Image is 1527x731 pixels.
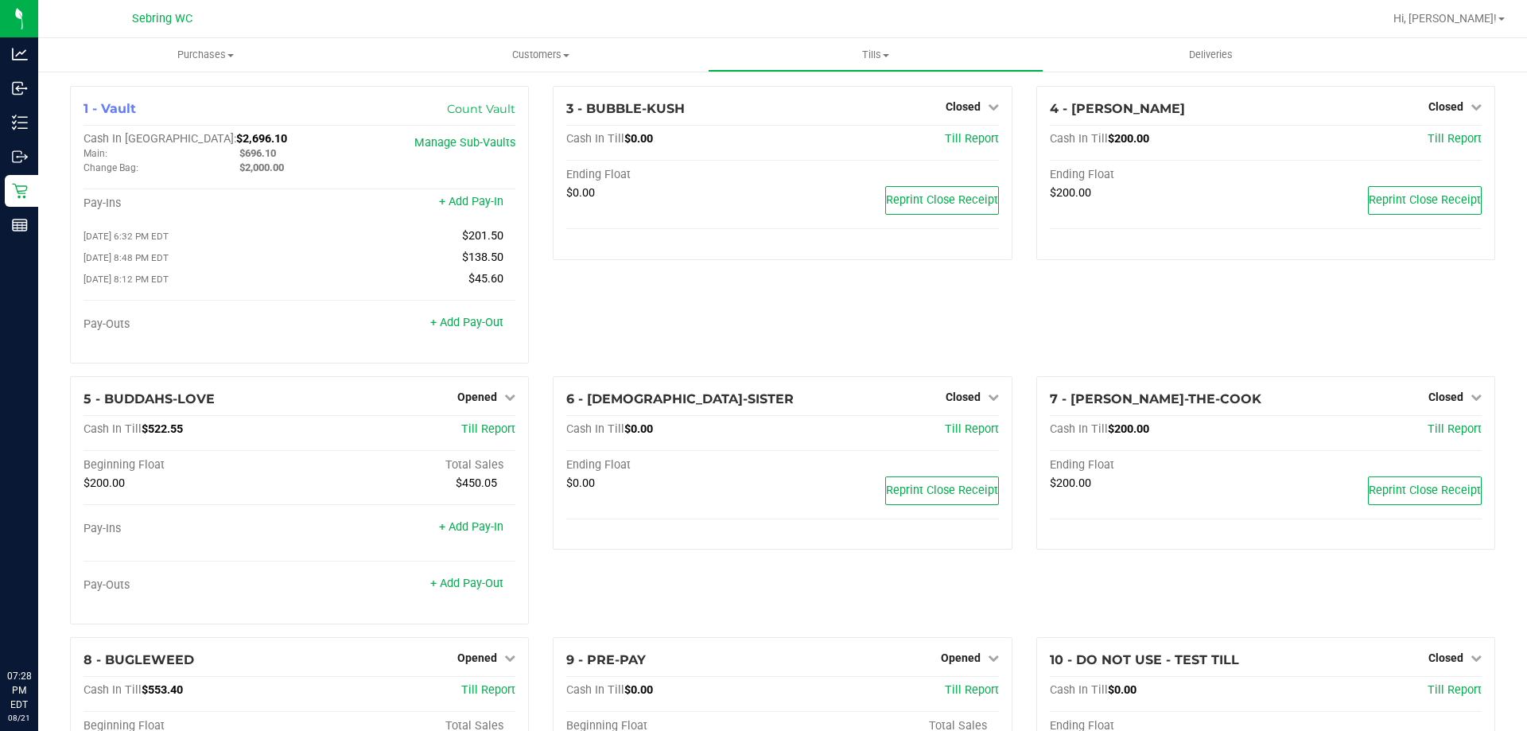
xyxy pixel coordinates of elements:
inline-svg: Outbound [12,149,28,165]
span: Cash In Till [566,132,624,146]
span: $450.05 [456,476,497,490]
span: $200.00 [1050,476,1091,490]
span: $2,696.10 [236,132,287,146]
span: Cash In [GEOGRAPHIC_DATA]: [84,132,236,146]
span: Deliveries [1168,48,1254,62]
span: Reprint Close Receipt [886,193,998,207]
span: $201.50 [462,229,503,243]
a: Count Vault [447,102,515,116]
inline-svg: Reports [12,217,28,233]
span: Sebring WC [132,12,192,25]
span: Reprint Close Receipt [886,484,998,497]
div: Beginning Float [84,458,300,472]
span: Closed [1428,391,1463,403]
span: Opened [941,651,981,664]
span: Cash In Till [84,683,142,697]
span: 4 - [PERSON_NAME] [1050,101,1185,116]
span: [DATE] 8:12 PM EDT [84,274,169,285]
span: $0.00 [624,422,653,436]
a: Manage Sub-Vaults [414,136,515,150]
span: $200.00 [1108,422,1149,436]
inline-svg: Analytics [12,46,28,62]
div: Pay-Ins [84,196,300,211]
button: Reprint Close Receipt [1368,186,1482,215]
span: Cash In Till [566,422,624,436]
a: Till Report [461,683,515,697]
button: Reprint Close Receipt [885,186,999,215]
span: $0.00 [566,186,595,200]
a: Purchases [38,38,373,72]
span: $200.00 [1108,132,1149,146]
div: Pay-Ins [84,522,300,536]
span: 8 - BUGLEWEED [84,652,194,667]
span: Customers [374,48,707,62]
span: $0.00 [1108,683,1137,697]
span: 1 - Vault [84,101,136,116]
span: Main: [84,148,107,159]
a: Till Report [945,132,999,146]
span: $522.55 [142,422,183,436]
span: Closed [946,391,981,403]
span: $200.00 [1050,186,1091,200]
span: 9 - PRE-PAY [566,652,646,667]
span: Tills [709,48,1042,62]
span: $696.10 [239,147,276,159]
div: Ending Float [1050,458,1266,472]
span: Cash In Till [84,422,142,436]
inline-svg: Inbound [12,80,28,96]
button: Reprint Close Receipt [1368,476,1482,505]
span: Reprint Close Receipt [1369,193,1481,207]
span: $200.00 [84,476,125,490]
a: Till Report [945,422,999,436]
div: Ending Float [566,458,783,472]
div: Total Sales [300,458,516,472]
span: Change Bag: [84,162,138,173]
span: Hi, [PERSON_NAME]! [1393,12,1497,25]
div: Ending Float [566,168,783,182]
a: Till Report [1428,683,1482,697]
a: Till Report [1428,132,1482,146]
a: Till Report [1428,422,1482,436]
span: Closed [946,100,981,113]
a: Tills [708,38,1043,72]
span: [DATE] 8:48 PM EDT [84,252,169,263]
span: 5 - BUDDAHS-LOVE [84,391,215,406]
span: $0.00 [566,476,595,490]
span: 3 - BUBBLE-KUSH [566,101,685,116]
div: Pay-Outs [84,317,300,332]
span: Closed [1428,651,1463,664]
span: $0.00 [624,683,653,697]
span: Closed [1428,100,1463,113]
button: Reprint Close Receipt [885,476,999,505]
inline-svg: Retail [12,183,28,199]
span: [DATE] 6:32 PM EDT [84,231,169,242]
a: Deliveries [1043,38,1378,72]
a: Customers [373,38,708,72]
span: $45.60 [468,272,503,286]
span: Opened [457,391,497,403]
inline-svg: Inventory [12,115,28,130]
p: 08/21 [7,712,31,724]
div: Pay-Outs [84,578,300,593]
span: Reprint Close Receipt [1369,484,1481,497]
span: $0.00 [624,132,653,146]
a: + Add Pay-In [439,195,503,208]
a: Till Report [945,683,999,697]
span: $553.40 [142,683,183,697]
p: 07:28 PM EDT [7,669,31,712]
span: $2,000.00 [239,161,284,173]
a: + Add Pay-In [439,520,503,534]
span: Cash In Till [566,683,624,697]
span: 7 - [PERSON_NAME]-THE-COOK [1050,391,1261,406]
span: Opened [457,651,497,664]
div: Ending Float [1050,168,1266,182]
span: Cash In Till [1050,132,1108,146]
a: Till Report [461,422,515,436]
span: Cash In Till [1050,683,1108,697]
